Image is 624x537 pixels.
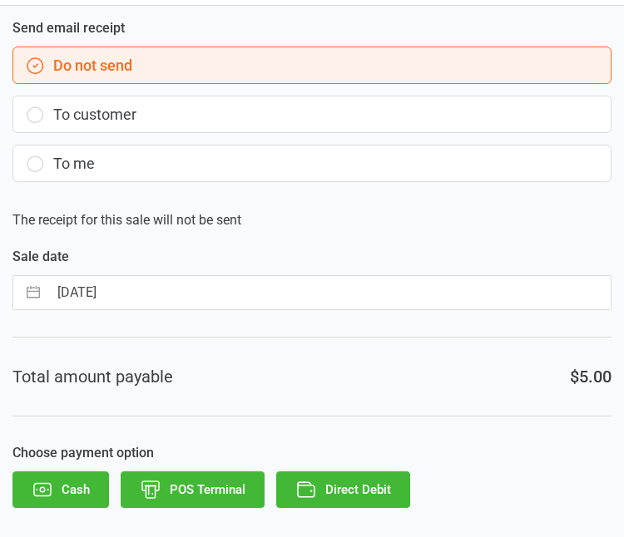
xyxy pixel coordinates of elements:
[12,443,612,463] label: Choose payment option
[12,96,612,133] button: To customer
[12,364,173,389] div: Total amount payable
[12,47,612,84] button: Do not send
[12,18,612,230] div: The receipt for this sale will not be sent
[121,471,265,508] button: POS Terminal
[12,471,109,508] button: Cash
[570,364,612,389] div: $5.00
[12,18,612,38] label: Send email receipt
[12,247,612,267] label: Sale date
[276,471,410,508] button: Direct Debit
[12,145,612,182] button: To me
